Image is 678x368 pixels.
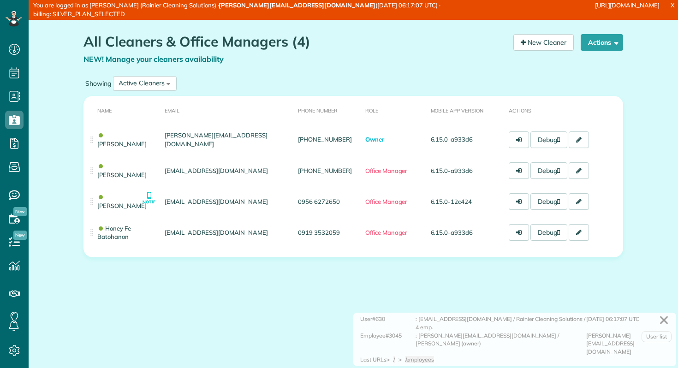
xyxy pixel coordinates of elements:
span: /employees [405,356,434,363]
strong: [PERSON_NAME][EMAIL_ADDRESS][DOMAIN_NAME] [219,1,375,9]
th: Role [362,96,427,124]
td: 6.15.0-a933d6 [427,155,505,186]
a: [PERSON_NAME] [97,193,147,209]
a: User list [642,331,672,342]
a: [PHONE_NUMBER] [298,167,351,174]
span: Owner [365,136,384,143]
a: Debug [530,162,567,179]
div: Employee#3045 [360,332,416,356]
small: NOTIF [143,200,155,204]
th: Email [161,96,294,124]
a: 0956 6272650 [298,198,340,205]
td: [EMAIL_ADDRESS][DOMAIN_NAME] [161,186,294,217]
th: Actions [505,96,623,124]
div: Last URLs [360,356,387,364]
h1: All Cleaners & Office Managers (4) [83,34,506,49]
div: [DATE] 06:17:07 UTC [586,315,669,331]
span: Office Manager [365,229,407,236]
td: 6.15.0-12c424 [427,186,505,217]
a: [PERSON_NAME] [97,131,147,148]
a: New Cleaner [513,34,574,51]
a: 0919 3532059 [298,229,340,236]
button: Actions [581,34,623,51]
td: 6.15.0-a933d6 [427,217,505,248]
div: User#630 [360,315,416,331]
a: Honey Fe Batohanon [97,225,131,241]
th: Name [83,96,161,124]
div: : [PERSON_NAME][EMAIL_ADDRESS][DOMAIN_NAME] / [PERSON_NAME] (owner) [416,332,586,356]
td: [EMAIL_ADDRESS][DOMAIN_NAME] [161,217,294,248]
span: / [393,356,395,363]
td: [EMAIL_ADDRESS][DOMAIN_NAME] [161,155,294,186]
a: ✕ [654,309,674,331]
a: Debug [530,193,567,210]
a: [PHONE_NUMBER] [298,136,351,143]
a: [PERSON_NAME] [97,162,147,178]
a: Debug [530,131,567,148]
th: Mobile App Version [427,96,505,124]
a: NEW! Manage your cleaners availability [83,54,224,64]
a: [URL][DOMAIN_NAME] [595,1,660,9]
span: Office Manager [365,167,407,174]
span: Office Manager [365,198,407,205]
th: Phone number [294,96,362,124]
div: Active Cleaners [119,78,165,88]
div: [PERSON_NAME][EMAIL_ADDRESS][DOMAIN_NAME] [586,332,669,356]
td: [PERSON_NAME][EMAIL_ADDRESS][DOMAIN_NAME] [161,124,294,155]
div: : [EMAIL_ADDRESS][DOMAIN_NAME] / Rainier Cleaning Solutions / 4 emp. [416,315,586,331]
span: New [13,231,27,240]
a: Debug [530,224,567,241]
span: New [13,207,27,216]
div: > > [387,356,438,364]
label: Showing [83,79,113,88]
td: 6.15.0-a933d6 [427,124,505,155]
